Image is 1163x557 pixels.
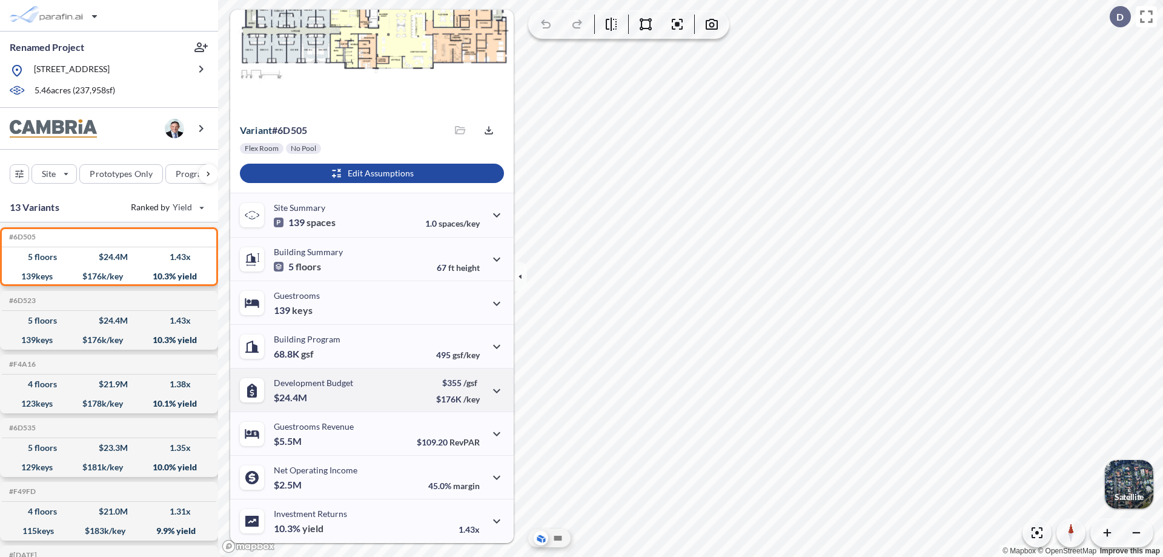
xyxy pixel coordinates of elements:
[274,202,325,213] p: Site Summary
[274,334,340,344] p: Building Program
[90,168,153,180] p: Prototypes Only
[439,218,480,228] span: spaces/key
[173,201,193,213] span: Yield
[417,437,480,447] p: $109.20
[296,261,321,273] span: floors
[463,394,480,404] span: /key
[1115,492,1144,502] p: Satellite
[302,522,323,535] span: yield
[1105,460,1153,509] img: Switcher Image
[551,531,565,545] button: Site Plan
[449,437,480,447] span: RevPAR
[35,84,115,98] p: 5.46 acres ( 237,958 sf)
[436,350,480,360] p: 495
[7,233,36,241] h5: Click to copy the code
[274,465,357,475] p: Net Operating Income
[165,164,231,184] button: Program
[534,531,548,545] button: Aerial View
[7,424,36,432] h5: Click to copy the code
[306,216,336,228] span: spaces
[7,487,36,496] h5: Click to copy the code
[274,348,314,360] p: 68.8K
[274,522,323,535] p: 10.3%
[274,479,303,491] p: $2.5M
[1038,547,1096,555] a: OpenStreetMap
[7,360,36,369] h5: Click to copy the code
[452,350,480,360] span: gsf/key
[448,262,454,273] span: ft
[34,63,110,78] p: [STREET_ADDRESS]
[10,200,59,215] p: 13 Variants
[274,435,303,447] p: $5.5M
[240,124,272,136] span: Variant
[274,509,347,519] p: Investment Returns
[10,119,97,138] img: BrandImage
[165,119,184,138] img: user logo
[245,144,279,153] p: Flex Room
[428,481,480,491] p: 45.0%
[176,168,210,180] p: Program
[274,247,343,257] p: Building Summary
[1100,547,1160,555] a: Improve this map
[31,164,77,184] button: Site
[1105,460,1153,509] button: Switcher ImageSatellite
[436,394,480,404] p: $176K
[274,392,309,404] p: $24.4M
[274,421,354,432] p: Guestrooms Revenue
[463,378,477,388] span: /gsf
[1002,547,1036,555] a: Mapbox
[459,524,480,535] p: 1.43x
[274,261,321,273] p: 5
[121,198,212,217] button: Ranked by Yield
[7,296,36,305] h5: Click to copy the code
[436,378,480,388] p: $355
[453,481,480,491] span: margin
[1116,12,1124,22] p: D
[274,216,336,228] p: 139
[42,168,56,180] p: Site
[425,218,480,228] p: 1.0
[456,262,480,273] span: height
[240,124,307,136] p: # 6d505
[274,304,313,316] p: 139
[437,262,480,273] p: 67
[348,167,414,179] p: Edit Assumptions
[10,41,84,54] p: Renamed Project
[79,164,163,184] button: Prototypes Only
[301,348,314,360] span: gsf
[292,304,313,316] span: keys
[274,378,353,388] p: Development Budget
[240,164,504,183] button: Edit Assumptions
[274,290,320,301] p: Guestrooms
[222,539,275,553] a: Mapbox homepage
[291,144,316,153] p: No Pool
